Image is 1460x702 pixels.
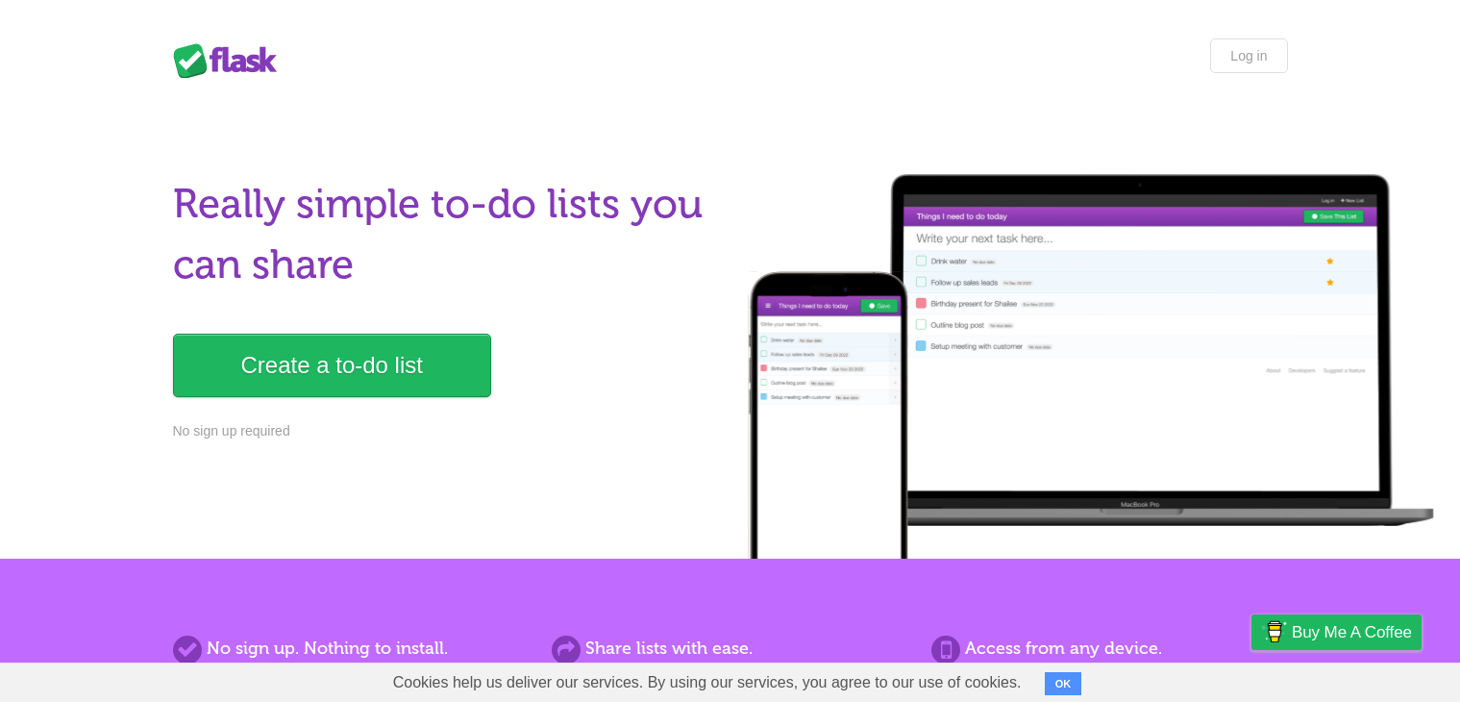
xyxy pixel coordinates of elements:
h2: Share lists with ease. [552,636,907,662]
a: Buy me a coffee [1251,614,1422,650]
span: Cookies help us deliver our services. By using our services, you agree to our use of cookies. [374,664,1041,702]
h1: Really simple to-do lists you can share [173,174,719,295]
p: No sign up required [173,421,719,441]
button: OK [1045,672,1082,695]
h2: Access from any device. [931,636,1287,662]
div: Flask Lists [173,43,288,78]
a: Log in [1210,38,1287,73]
a: Create a to-do list [173,334,491,397]
img: Buy me a coffee [1261,615,1287,648]
h2: No sign up. Nothing to install. [173,636,529,662]
span: Buy me a coffee [1292,615,1412,649]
